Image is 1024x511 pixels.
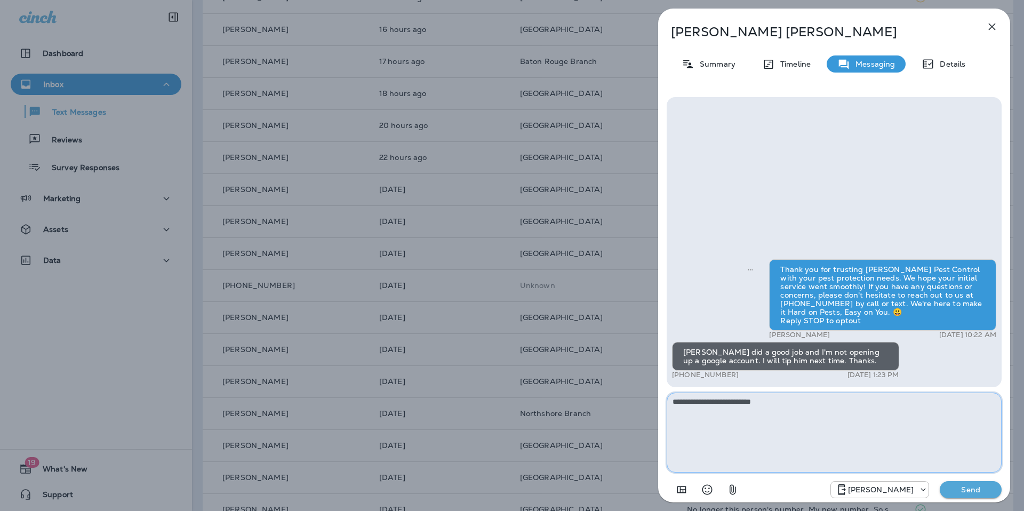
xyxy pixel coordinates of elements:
button: Add in a premade template [671,479,692,500]
p: Details [934,60,965,68]
p: [PERSON_NAME] [PERSON_NAME] [671,25,962,39]
div: [PERSON_NAME] did a good job and I'm not opening up a google account. I will tip him next time. T... [672,342,899,371]
div: +1 (504) 576-9603 [831,483,929,496]
p: [PERSON_NAME] [848,485,914,494]
p: [PHONE_NUMBER] [672,371,739,379]
p: Messaging [850,60,895,68]
p: Send [948,485,993,494]
div: Thank you for trusting [PERSON_NAME] Pest Control with your pest protection needs. We hope your i... [769,259,996,331]
p: [DATE] 1:23 PM [847,371,899,379]
span: Sent [748,264,753,274]
p: [PERSON_NAME] [769,331,830,339]
button: Send [940,481,1002,498]
p: Summary [694,60,735,68]
button: Select an emoji [697,479,718,500]
p: Timeline [775,60,811,68]
p: [DATE] 10:22 AM [939,331,996,339]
